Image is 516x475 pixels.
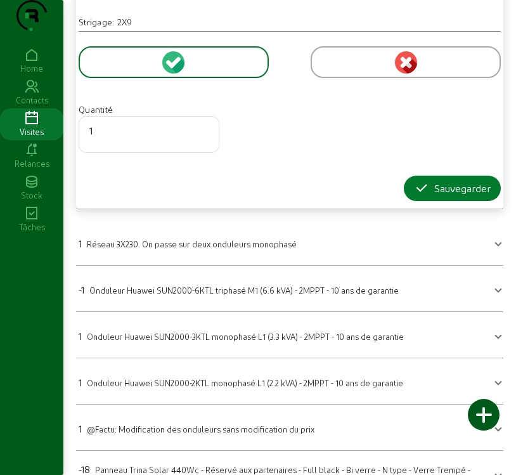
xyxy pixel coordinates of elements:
[79,16,501,29] div: Strigage: 2X9
[87,332,404,341] span: Onduleur Huawei SUN2000-3KTL monophasé L1 (3.3 kVA) - 2MPPT - 10 ans de garantie
[76,363,503,399] mat-expansion-panel-header: 1Onduleur Huawei SUN2000-2KTL monophasé L1 (2.2 kVA) - 2MPPT - 10 ans de garantie
[87,424,314,434] span: @Factu: Modification des onduleurs sans modification du prix
[87,378,403,387] span: Onduleur Huawei SUN2000-2KTL monophasé L1 (2.2 kVA) - 2MPPT - 10 ans de garantie
[76,317,503,353] mat-expansion-panel-header: 1Onduleur Huawei SUN2000-3KTL monophasé L1 (3.3 kVA) - 2MPPT - 10 ans de garantie
[76,271,503,306] mat-expansion-panel-header: -1Onduleur Huawei SUN2000-6KTL triphasé M1 (6.6 kVA) - 2MPPT - 10 ans de garantie
[79,283,84,296] span: -1
[76,224,503,260] mat-expansion-panel-header: 1Réseau 3X230. On passe sur deux onduleurs monophasé
[404,176,501,201] button: Sauvegarder
[79,422,82,434] span: 1
[89,285,399,295] span: Onduleur Huawei SUN2000-6KTL triphasé M1 (6.6 kVA) - 2MPPT - 10 ans de garantie
[79,376,82,388] span: 1
[414,181,491,196] div: Sauvegarder
[79,463,90,475] span: -18
[76,3,503,204] div: 1Strigage: 2X9
[79,330,82,342] span: 1
[79,104,113,115] span: Quantité
[87,239,297,249] span: Réseau 3X230. On passe sur deux onduleurs monophasé
[76,410,503,445] mat-expansion-panel-header: 1@Factu: Modification des onduleurs sans modification du prix
[79,237,82,249] span: 1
